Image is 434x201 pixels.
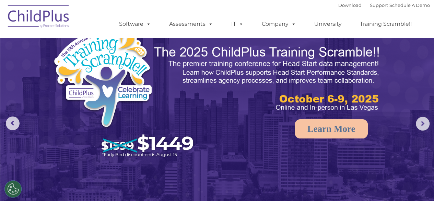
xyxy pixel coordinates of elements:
font: | [338,2,430,8]
a: Download [338,2,362,8]
a: IT [224,17,250,31]
a: Training Scramble!! [353,17,419,31]
a: Company [255,17,303,31]
a: University [307,17,349,31]
a: Support [370,2,388,8]
img: ChildPlus by Procare Solutions [4,0,73,35]
a: Assessments [162,17,220,31]
a: Schedule A Demo [389,2,430,8]
button: Cookies Settings [4,180,22,198]
a: Software [112,17,158,31]
a: Learn More [295,119,368,138]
